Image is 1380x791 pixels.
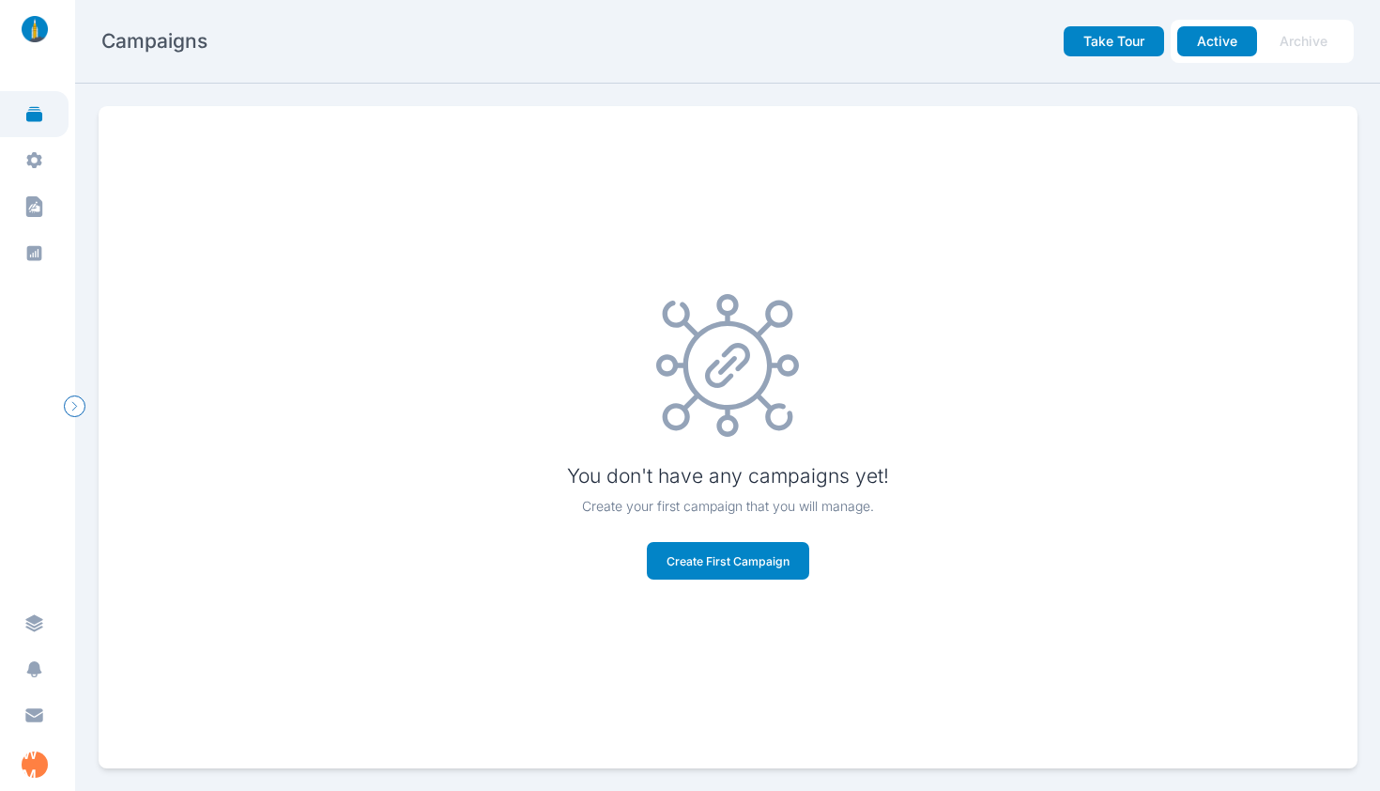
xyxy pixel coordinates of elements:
img: linklaunch_small.2ae18699.png [15,16,54,42]
button: Active [1177,26,1257,56]
button: Create First Campaign [647,542,809,580]
p: Create your first campaign that you will manage. [567,496,889,516]
h2: Campaigns [101,28,207,54]
button: Archive [1260,26,1347,56]
button: Take Tour [1064,26,1164,56]
h1: You don't have any campaigns yet! [567,463,889,489]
